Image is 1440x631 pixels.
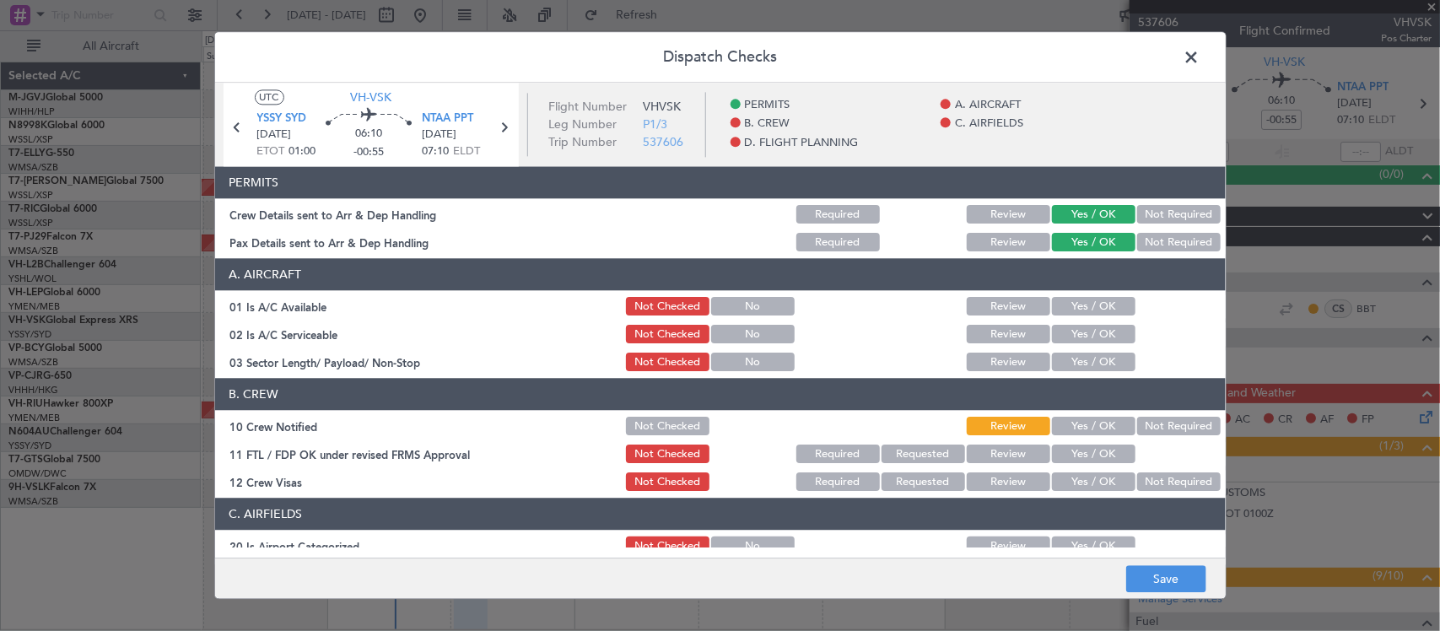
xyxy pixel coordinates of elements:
button: Yes / OK [1052,418,1135,436]
button: Not Required [1137,206,1221,224]
button: Yes / OK [1052,353,1135,372]
button: Yes / OK [1052,445,1135,464]
button: Save [1126,566,1206,593]
button: Yes / OK [1052,537,1135,556]
button: Yes / OK [1052,234,1135,252]
button: Yes / OK [1052,298,1135,316]
button: Yes / OK [1052,206,1135,224]
button: Yes / OK [1052,326,1135,344]
button: Not Required [1137,418,1221,436]
header: Dispatch Checks [215,32,1226,83]
button: Not Required [1137,234,1221,252]
button: Yes / OK [1052,473,1135,492]
button: Not Required [1137,473,1221,492]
